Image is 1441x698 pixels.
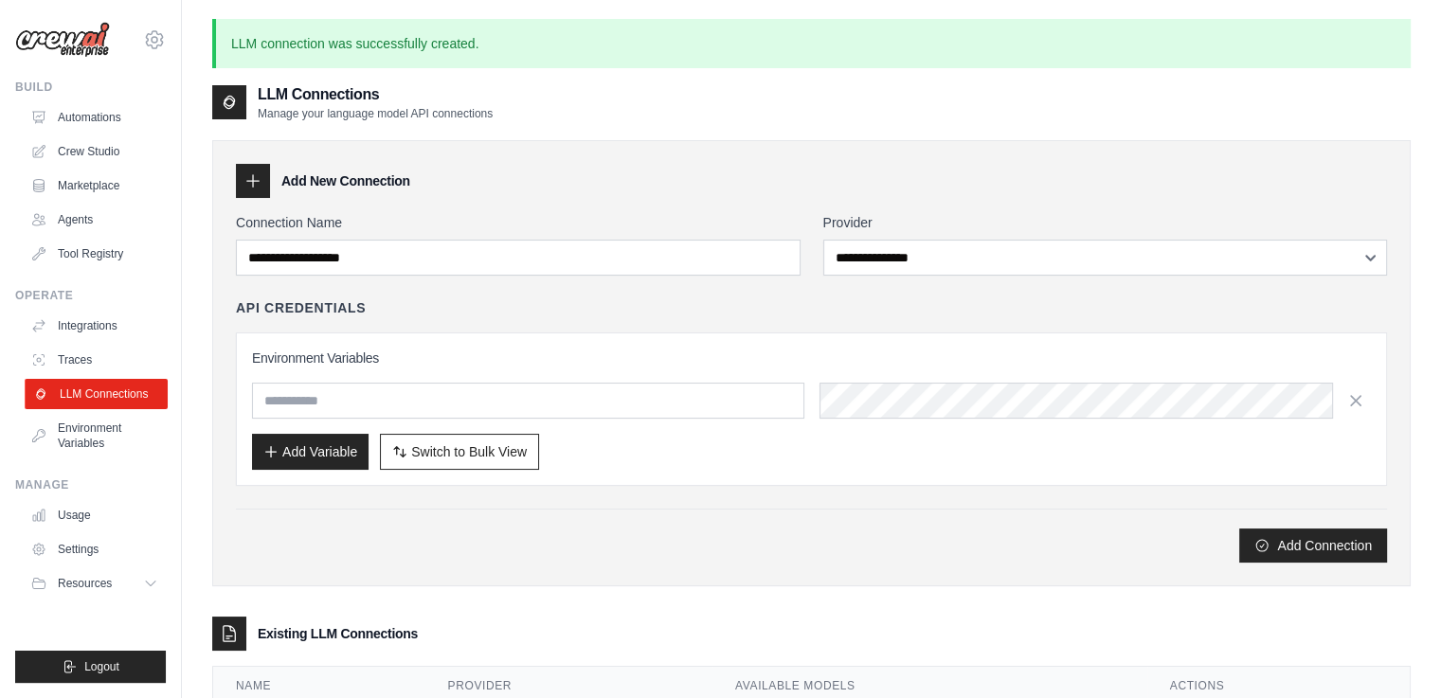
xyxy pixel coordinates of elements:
button: Add Connection [1239,528,1387,563]
div: Manage [15,477,166,492]
h3: Existing LLM Connections [258,624,418,643]
a: Automations [23,102,166,133]
a: LLM Connections [25,379,168,409]
button: Switch to Bulk View [380,434,539,470]
h3: Environment Variables [252,349,1371,367]
p: LLM connection was successfully created. [212,19,1411,68]
label: Provider [823,213,1388,232]
h4: API Credentials [236,298,366,317]
a: Marketplace [23,170,166,201]
a: Integrations [23,311,166,341]
div: Build [15,80,166,95]
span: Switch to Bulk View [411,442,527,461]
a: Agents [23,205,166,235]
button: Logout [15,651,166,683]
div: Operate [15,288,166,303]
a: Environment Variables [23,413,166,458]
a: Traces [23,345,166,375]
h2: LLM Connections [258,83,493,106]
a: Tool Registry [23,239,166,269]
button: Add Variable [252,434,369,470]
button: Resources [23,568,166,599]
span: Logout [84,659,119,674]
img: Logo [15,22,110,58]
h3: Add New Connection [281,171,410,190]
a: Usage [23,500,166,530]
p: Manage your language model API connections [258,106,493,121]
label: Connection Name [236,213,801,232]
a: Crew Studio [23,136,166,167]
a: Settings [23,534,166,564]
span: Resources [58,576,112,591]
